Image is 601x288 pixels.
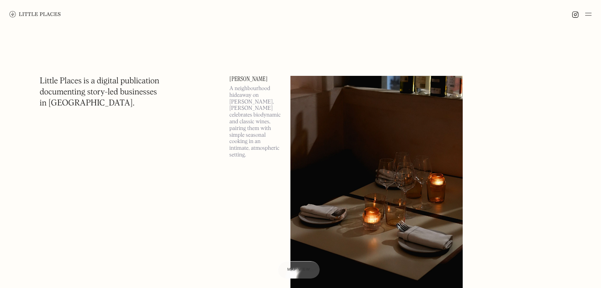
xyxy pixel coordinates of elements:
[278,261,320,279] a: Map view
[40,76,160,109] h1: Little Places is a digital publication documenting story-led businesses in [GEOGRAPHIC_DATA].
[230,76,281,82] a: [PERSON_NAME]
[230,85,281,158] p: A neighbourhood hideaway on [PERSON_NAME], [PERSON_NAME] celebrates biodynamic and classic wines,...
[287,267,310,272] span: Map view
